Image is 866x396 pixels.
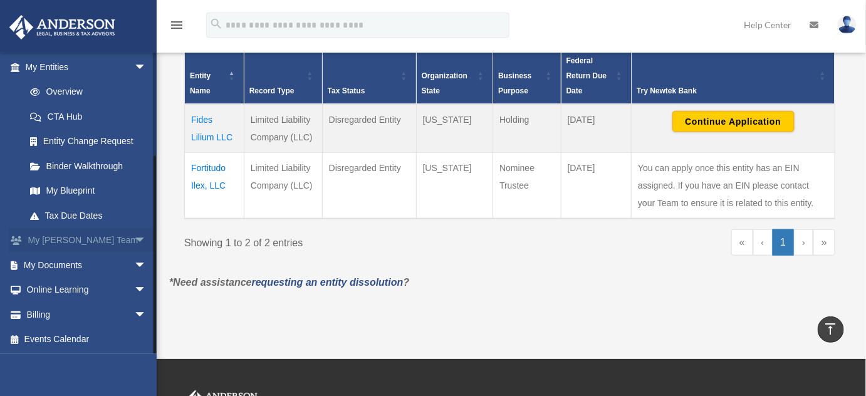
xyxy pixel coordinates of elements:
i: search [209,17,223,31]
a: My [PERSON_NAME] Teamarrow_drop_down [9,228,165,253]
span: arrow_drop_down [134,302,159,328]
a: Entity Change Request [18,129,159,154]
em: *Need assistance ? [169,277,409,288]
a: Overview [18,80,153,105]
a: menu [169,22,184,33]
a: Billingarrow_drop_down [9,302,165,327]
th: Business Purpose: Activate to sort [493,48,561,105]
a: Tax Due Dates [18,203,159,228]
span: arrow_drop_down [134,228,159,254]
span: Record Type [249,86,295,95]
th: Entity Name: Activate to invert sorting [185,48,244,105]
span: Organization State [422,71,467,95]
a: CTA Hub [18,104,159,129]
a: First [731,229,753,256]
a: Previous [753,229,773,256]
a: Events Calendar [9,327,165,352]
th: Organization State: Activate to sort [416,48,493,105]
span: Tax Status [328,86,365,95]
div: Showing 1 to 2 of 2 entries [184,229,501,252]
a: My Blueprint [18,179,159,204]
th: Try Newtek Bank : Activate to sort [632,48,835,105]
th: Tax Status: Activate to sort [322,48,416,105]
img: Anderson Advisors Platinum Portal [6,15,119,39]
td: [DATE] [561,104,632,153]
a: vertical_align_top [818,316,844,343]
td: [US_STATE] [416,153,493,219]
i: vertical_align_top [823,321,838,336]
i: menu [169,18,184,33]
td: Nominee Trustee [493,153,561,219]
td: Disregarded Entity [322,104,416,153]
button: Continue Application [672,111,795,132]
a: Online Learningarrow_drop_down [9,278,165,303]
td: Disregarded Entity [322,153,416,219]
th: Federal Return Due Date: Activate to sort [561,48,632,105]
td: Limited Liability Company (LLC) [244,104,322,153]
a: 1 [773,229,795,256]
td: Fortitudo Ilex, LLC [185,153,244,219]
td: Limited Liability Company (LLC) [244,153,322,219]
a: My Entitiesarrow_drop_down [9,55,159,80]
a: My Documentsarrow_drop_down [9,253,165,278]
td: [US_STATE] [416,104,493,153]
span: arrow_drop_down [134,278,159,303]
span: arrow_drop_down [134,55,159,80]
td: You can apply once this entity has an EIN assigned. If you have an EIN please contact your Team t... [632,153,835,219]
td: [DATE] [561,153,632,219]
td: Holding [493,104,561,153]
a: requesting an entity dissolution [252,277,404,288]
th: Record Type: Activate to sort [244,48,322,105]
span: Federal Return Due Date [566,56,607,95]
span: Entity Name [190,71,211,95]
a: Binder Walkthrough [18,154,159,179]
td: Fides Lilium LLC [185,104,244,153]
img: User Pic [838,16,857,34]
span: arrow_drop_down [134,253,159,278]
span: Business Purpose [498,71,531,95]
div: Try Newtek Bank [637,83,816,98]
a: Next [794,229,813,256]
a: Last [813,229,835,256]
